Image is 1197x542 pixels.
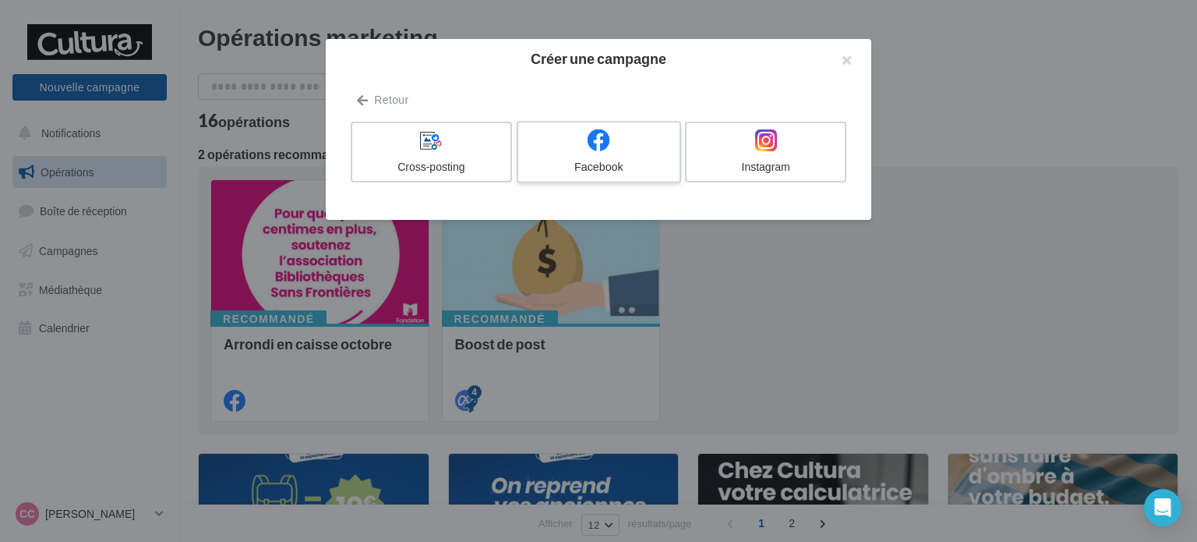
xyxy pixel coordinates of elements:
button: Retour [351,90,415,109]
div: Cross-posting [358,159,504,175]
h2: Créer une campagne [351,51,846,66]
div: Instagram [693,159,839,175]
div: Open Intercom Messenger [1144,489,1181,526]
div: Facebook [524,159,673,175]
